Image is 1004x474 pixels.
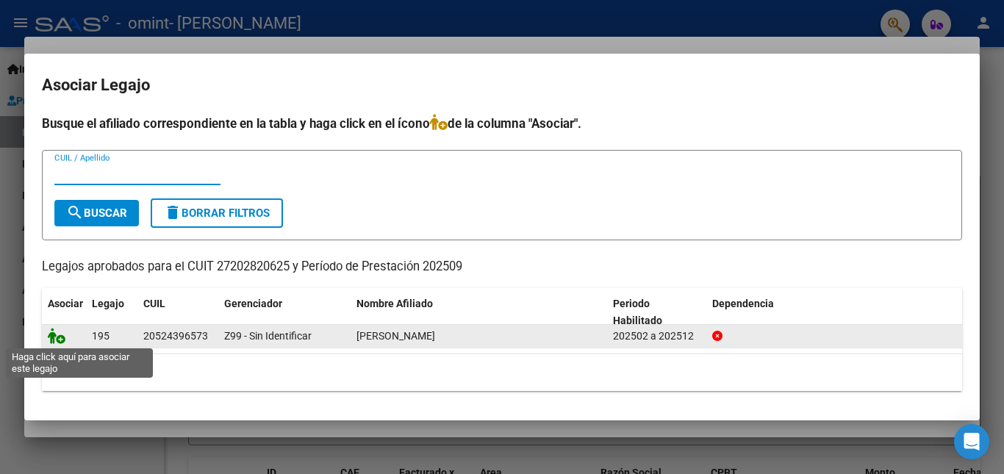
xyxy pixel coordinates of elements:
mat-icon: delete [164,204,182,221]
span: Borrar Filtros [164,207,270,220]
span: Dependencia [712,298,774,309]
datatable-header-cell: Gerenciador [218,288,351,337]
datatable-header-cell: CUIL [137,288,218,337]
datatable-header-cell: Asociar [42,288,86,337]
datatable-header-cell: Dependencia [706,288,963,337]
div: 202502 a 202512 [613,328,700,345]
span: Z99 - Sin Identificar [224,330,312,342]
span: Asociar [48,298,83,309]
span: Buscar [66,207,127,220]
datatable-header-cell: Periodo Habilitado [607,288,706,337]
p: Legajos aprobados para el CUIT 27202820625 y Período de Prestación 202509 [42,258,962,276]
span: Periodo Habilitado [613,298,662,326]
span: Gerenciador [224,298,282,309]
mat-icon: search [66,204,84,221]
div: 1 registros [42,354,962,391]
button: Buscar [54,200,139,226]
span: FERNANDEZ FIGUEROA MATEO [356,330,435,342]
div: Open Intercom Messenger [954,424,989,459]
div: 20524396573 [143,328,208,345]
button: Borrar Filtros [151,198,283,228]
span: CUIL [143,298,165,309]
span: 195 [92,330,110,342]
h4: Busque el afiliado correspondiente en la tabla y haga click en el ícono de la columna "Asociar". [42,114,962,133]
span: Legajo [92,298,124,309]
datatable-header-cell: Legajo [86,288,137,337]
datatable-header-cell: Nombre Afiliado [351,288,607,337]
span: Nombre Afiliado [356,298,433,309]
h2: Asociar Legajo [42,71,962,99]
